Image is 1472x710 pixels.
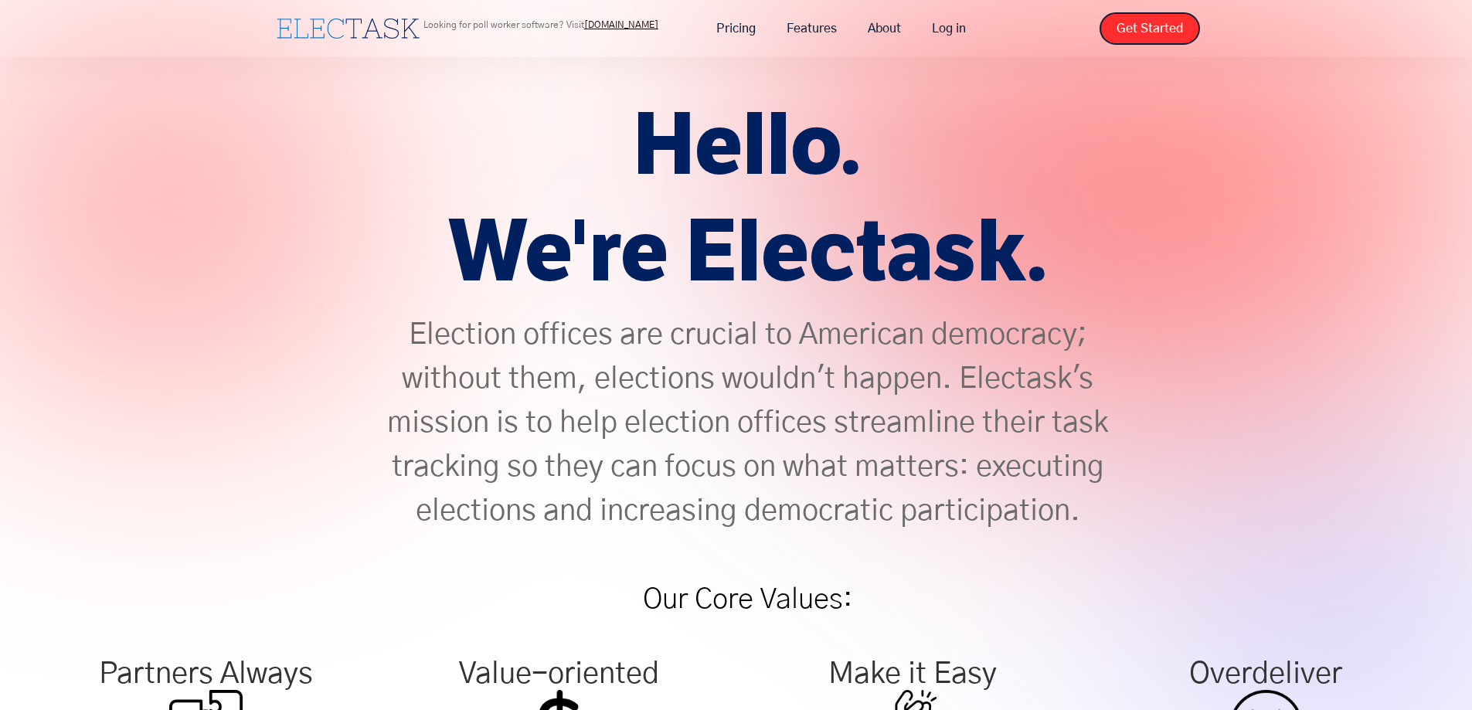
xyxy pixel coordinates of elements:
div: Make it Easy [744,667,1082,682]
a: [DOMAIN_NAME] [584,20,658,29]
div: Partners Always [37,667,375,682]
p: Looking for poll worker software? Visit [423,20,658,29]
a: Features [771,12,852,45]
a: Pricing [701,12,771,45]
a: About [852,12,916,45]
div: Value-oriented [390,667,728,682]
div: Overdeliver [1097,667,1435,682]
a: Log in [916,12,981,45]
h1: Hello. We're Electask. [385,93,1111,306]
a: Get Started [1100,12,1200,45]
a: home [273,15,423,42]
h1: Our Core Values: [385,565,1111,636]
p: Election offices are crucial to American democracy; without them, elections wouldn't happen. Elec... [385,314,1111,535]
